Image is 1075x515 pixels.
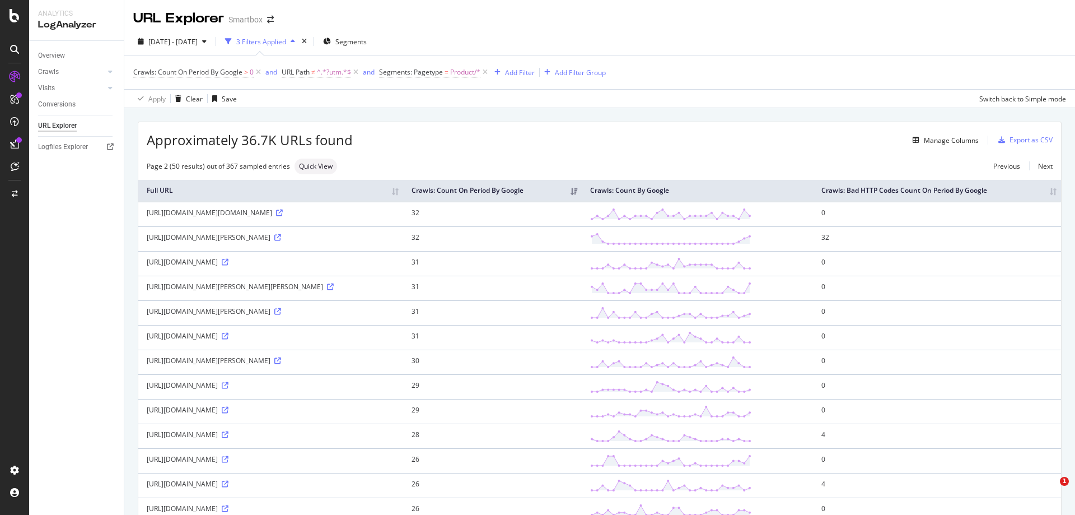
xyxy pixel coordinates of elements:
span: Segments: Pagetype [379,67,443,77]
td: 32 [403,226,581,251]
div: Clear [186,94,203,104]
div: Analytics [38,9,115,18]
div: Page 2 (50 results) out of 367 sampled entries [147,161,290,171]
button: Add Filter [490,66,535,79]
td: 4 [813,473,1061,498]
td: 31 [403,300,581,325]
iframe: Intercom live chat [1037,477,1064,504]
div: [URL][DOMAIN_NAME] [147,405,395,415]
div: Export as CSV [1009,135,1053,145]
a: Next [1029,158,1053,174]
button: 3 Filters Applied [221,33,300,50]
div: Smartbox [228,14,263,25]
button: [DATE] - [DATE] [133,33,211,50]
button: Save [208,90,237,108]
span: 1 [1060,477,1069,486]
button: Apply [133,90,166,108]
a: Crawls [38,66,105,78]
div: Add Filter Group [555,68,606,77]
td: 0 [813,276,1061,300]
td: 29 [403,374,581,399]
td: 0 [813,325,1061,350]
a: Conversions [38,99,116,110]
div: [URL][DOMAIN_NAME] [147,479,395,489]
span: [DATE] - [DATE] [148,37,198,47]
span: ^.*?utm.*$ [317,64,351,80]
div: arrow-right-arrow-left [267,16,274,24]
button: Switch back to Simple mode [975,90,1066,108]
a: Previous [984,158,1029,174]
div: Switch back to Simple mode [979,94,1066,104]
button: and [265,67,277,77]
td: 30 [403,350,581,374]
button: Segments [319,33,371,50]
td: 26 [403,448,581,473]
button: Add Filter Group [540,66,606,79]
th: Full URL: activate to sort column ascending [138,180,403,202]
td: 4 [813,424,1061,448]
td: 0 [813,202,1061,226]
div: Overview [38,50,65,62]
div: Conversions [38,99,76,110]
td: 31 [403,276,581,300]
div: Visits [38,82,55,94]
button: Manage Columns [908,133,979,147]
div: Logfiles Explorer [38,141,88,153]
div: [URL][DOMAIN_NAME][PERSON_NAME][PERSON_NAME] [147,282,395,291]
td: 0 [813,300,1061,325]
div: [URL][DOMAIN_NAME][PERSON_NAME] [147,356,395,365]
span: = [445,67,448,77]
span: Segments [335,37,367,47]
button: Clear [171,90,203,108]
span: Product/* [450,64,480,80]
div: Add Filter [505,68,535,77]
td: 0 [813,350,1061,374]
th: Crawls: Count By Google [582,180,813,202]
div: [URL][DOMAIN_NAME][DOMAIN_NAME] [147,208,395,217]
th: Crawls: Bad HTTP Codes Count On Period By Google: activate to sort column ascending [813,180,1061,202]
span: URL Path [282,67,310,77]
td: 28 [403,424,581,448]
td: 0 [813,251,1061,276]
td: 31 [403,251,581,276]
th: Crawls: Count On Period By Google: activate to sort column ascending [403,180,581,202]
a: Logfiles Explorer [38,141,116,153]
div: [URL][DOMAIN_NAME] [147,504,395,513]
div: URL Explorer [38,120,77,132]
span: 0 [250,64,254,80]
a: Overview [38,50,116,62]
div: [URL][DOMAIN_NAME] [147,257,395,267]
div: URL Explorer [133,9,224,28]
div: [URL][DOMAIN_NAME] [147,454,395,464]
div: [URL][DOMAIN_NAME][PERSON_NAME] [147,233,395,242]
div: neutral label [295,159,337,174]
div: 3 Filters Applied [236,37,286,47]
span: Quick View [299,163,333,170]
td: 0 [813,448,1061,473]
span: > [244,67,248,77]
div: [URL][DOMAIN_NAME] [147,430,395,439]
a: Visits [38,82,105,94]
td: 29 [403,399,581,424]
button: and [363,67,375,77]
div: LogAnalyzer [38,18,115,31]
td: 0 [813,399,1061,424]
span: Approximately 36.7K URLs found [147,131,353,150]
div: [URL][DOMAIN_NAME] [147,331,395,341]
div: Save [222,94,237,104]
td: 26 [403,473,581,498]
div: [URL][DOMAIN_NAME][PERSON_NAME] [147,307,395,316]
div: Manage Columns [924,136,979,145]
button: Export as CSV [994,131,1053,149]
td: 32 [813,226,1061,251]
span: Crawls: Count On Period By Google [133,67,242,77]
div: Crawls [38,66,59,78]
td: 0 [813,374,1061,399]
div: Apply [148,94,166,104]
td: 32 [403,202,581,226]
div: times [300,36,309,47]
td: 31 [403,325,581,350]
a: URL Explorer [38,120,116,132]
